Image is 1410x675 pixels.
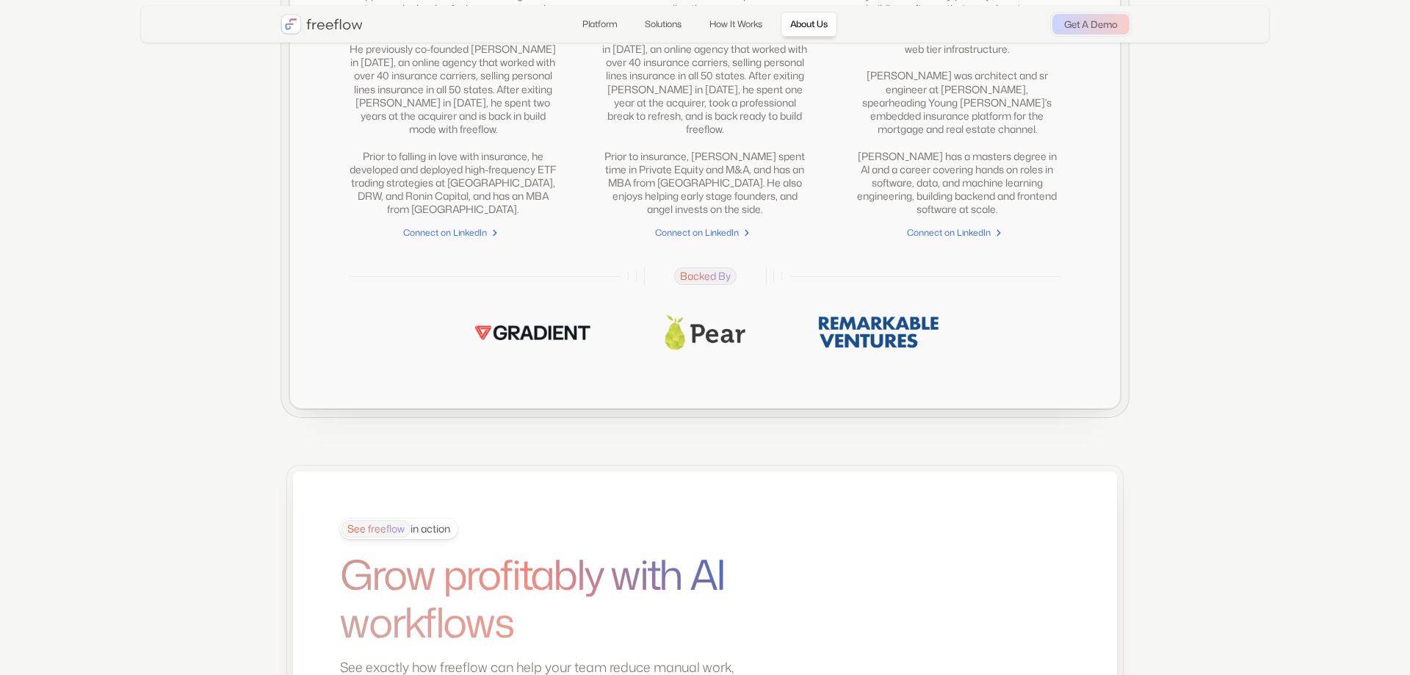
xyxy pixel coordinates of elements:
[281,14,363,35] a: home
[573,12,626,37] a: Platform
[340,551,744,646] h1: Grow profitably with AI workflows
[403,225,487,240] div: Connect on LinkedIn
[341,520,411,538] span: See freeflow
[341,520,450,538] div: in action
[1052,14,1129,35] a: Get A Demo
[907,225,991,240] div: Connect on LinkedIn
[674,267,737,285] span: Backed By
[853,225,1061,241] a: Connect on LinkedIn
[349,225,557,241] a: Connect on LinkedIn
[655,225,739,240] div: Connect on LinkedIn
[700,12,772,37] a: How It Works
[635,12,691,37] a: Solutions
[601,225,809,241] a: Connect on LinkedIn
[781,12,836,37] a: About Us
